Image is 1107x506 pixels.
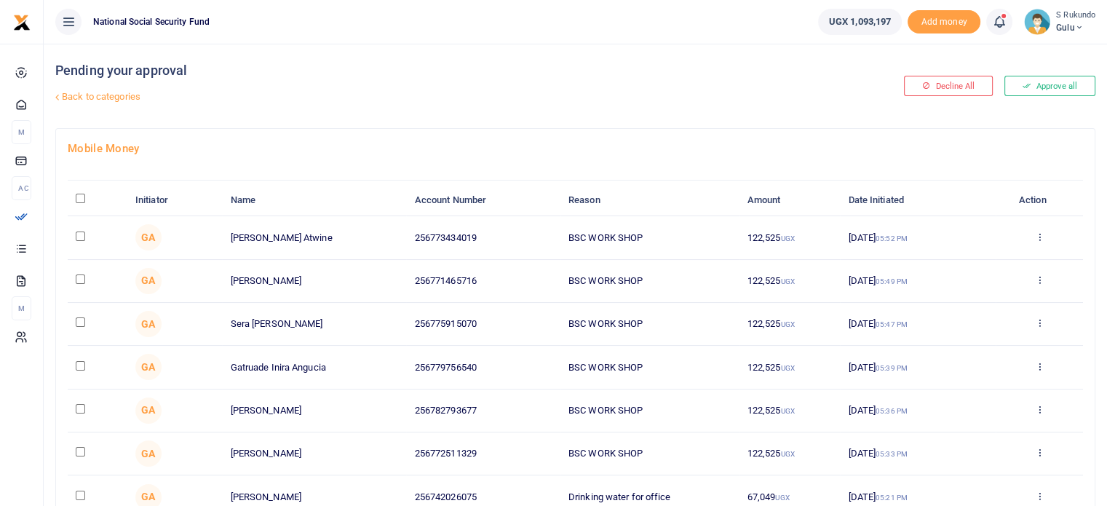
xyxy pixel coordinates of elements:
[780,234,794,242] small: UGX
[560,390,739,432] td: BSC WORK SHOP
[222,432,406,475] td: [PERSON_NAME]
[560,432,739,475] td: BSC WORK SHOP
[135,354,162,380] span: Gatruade Angucia
[406,260,560,303] td: 256771465716
[13,16,31,27] a: logo-small logo-large logo-large
[12,176,31,200] li: Ac
[876,320,908,328] small: 05:47 PM
[739,432,841,475] td: 122,525
[560,260,739,303] td: BSC WORK SHOP
[127,185,223,216] th: Initiator: activate to sort column ascending
[135,398,162,424] span: Gatruade Angucia
[840,216,996,259] td: [DATE]
[68,141,1083,157] h4: Mobile Money
[135,224,162,250] span: Gatruade Angucia
[222,216,406,259] td: [PERSON_NAME] Atwine
[222,185,406,216] th: Name: activate to sort column ascending
[406,390,560,432] td: 256782793677
[775,494,789,502] small: UGX
[840,346,996,389] td: [DATE]
[1056,9,1095,22] small: S Rukundo
[222,390,406,432] td: [PERSON_NAME]
[996,185,1083,216] th: Action: activate to sort column ascending
[829,15,891,29] span: UGX 1,093,197
[560,303,739,346] td: BSC WORK SHOP
[904,76,993,96] button: Decline All
[560,185,739,216] th: Reason: activate to sort column ascending
[12,296,31,320] li: M
[560,216,739,259] td: BSC WORK SHOP
[876,364,908,372] small: 05:39 PM
[780,320,794,328] small: UGX
[135,268,162,294] span: Gatruade Angucia
[52,84,745,109] a: Back to categories
[739,260,841,303] td: 122,525
[780,450,794,458] small: UGX
[780,364,794,372] small: UGX
[780,407,794,415] small: UGX
[840,432,996,475] td: [DATE]
[908,15,980,26] a: Add money
[739,216,841,259] td: 122,525
[87,15,215,28] span: National Social Security Fund
[840,390,996,432] td: [DATE]
[135,440,162,467] span: Gatruade Angucia
[1004,76,1095,96] button: Approve all
[1024,9,1050,35] img: profile-user
[560,346,739,389] td: BSC WORK SHOP
[908,10,980,34] span: Add money
[876,407,908,415] small: 05:36 PM
[12,120,31,144] li: M
[818,9,902,35] a: UGX 1,093,197
[780,277,794,285] small: UGX
[840,303,996,346] td: [DATE]
[812,9,908,35] li: Wallet ballance
[739,303,841,346] td: 122,525
[13,14,31,31] img: logo-small
[1024,9,1095,35] a: profile-user S Rukundo Gulu
[222,303,406,346] td: Sera [PERSON_NAME]
[739,185,841,216] th: Amount: activate to sort column ascending
[739,346,841,389] td: 122,525
[1056,21,1095,34] span: Gulu
[135,311,162,337] span: Gatruade Angucia
[222,260,406,303] td: [PERSON_NAME]
[876,277,908,285] small: 05:49 PM
[840,260,996,303] td: [DATE]
[406,216,560,259] td: 256773434019
[406,185,560,216] th: Account Number: activate to sort column ascending
[406,303,560,346] td: 256775915070
[222,346,406,389] td: Gatruade Inira Angucia
[68,185,127,216] th: : activate to sort column descending
[876,234,908,242] small: 05:52 PM
[406,432,560,475] td: 256772511329
[55,63,745,79] h4: Pending your approval
[840,185,996,216] th: Date Initiated: activate to sort column ascending
[876,450,908,458] small: 05:33 PM
[908,10,980,34] li: Toup your wallet
[406,346,560,389] td: 256779756540
[876,494,908,502] small: 05:21 PM
[739,390,841,432] td: 122,525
